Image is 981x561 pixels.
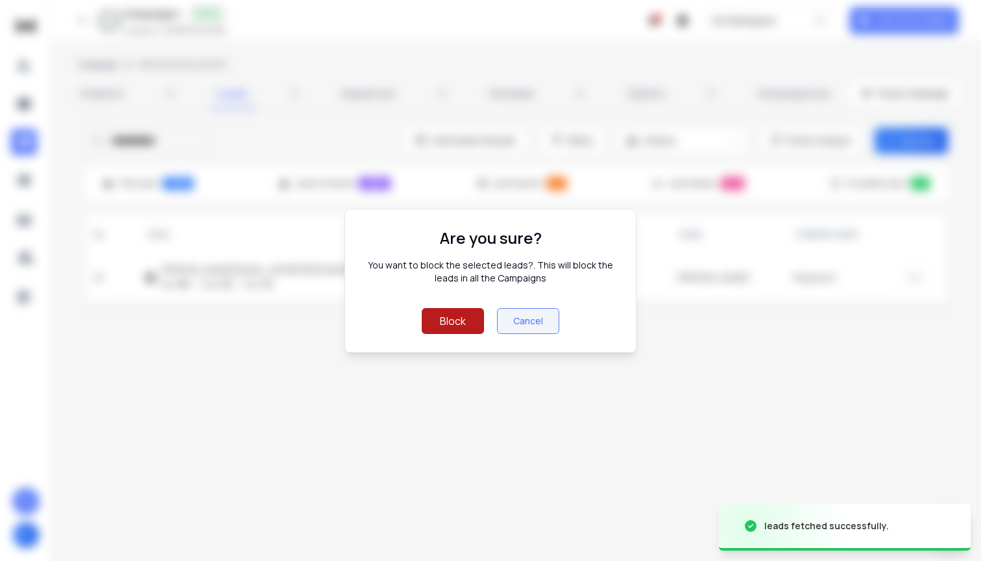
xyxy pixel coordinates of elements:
[363,259,618,285] p: You want to block the selected leads?. This will block the leads in all the Campaigns
[497,308,559,334] button: Cancel
[422,308,484,334] button: Block
[440,228,542,248] h1: Are you sure?
[764,519,889,532] div: leads fetched successfully.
